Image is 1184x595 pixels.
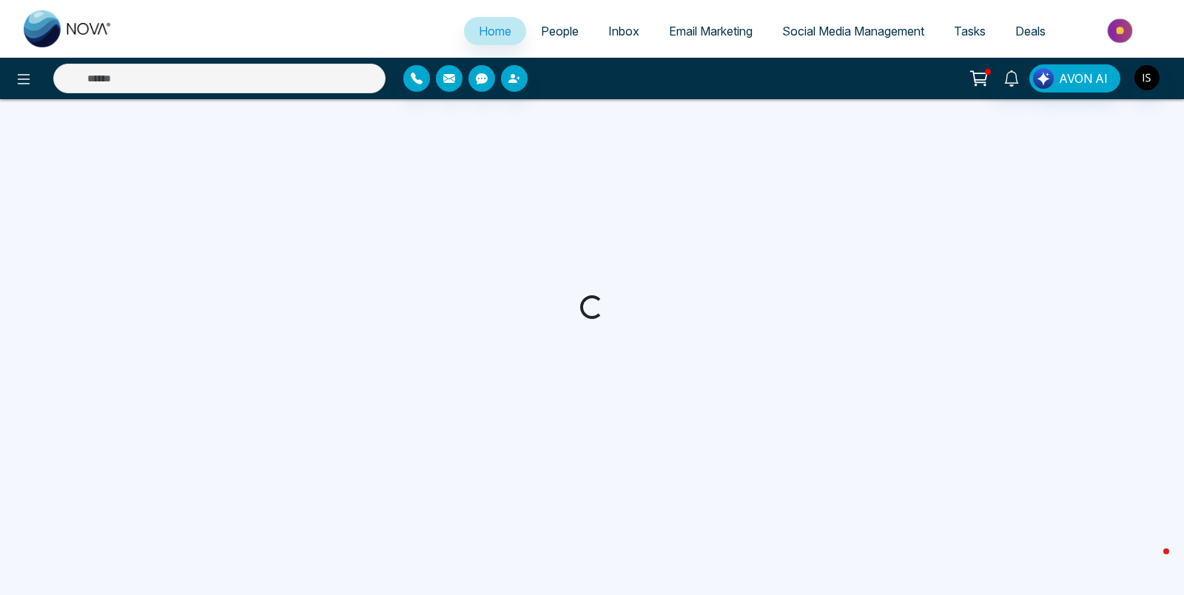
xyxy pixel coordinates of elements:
[479,24,511,38] span: Home
[1134,545,1169,580] iframe: Intercom live chat
[1000,17,1060,45] a: Deals
[464,17,526,45] a: Home
[593,17,654,45] a: Inbox
[782,24,924,38] span: Social Media Management
[767,17,939,45] a: Social Media Management
[1068,14,1175,47] img: Market-place.gif
[1134,65,1160,90] img: User Avatar
[1059,70,1108,87] span: AVON AI
[541,24,579,38] span: People
[24,10,112,47] img: Nova CRM Logo
[1033,68,1054,89] img: Lead Flow
[608,24,639,38] span: Inbox
[939,17,1000,45] a: Tasks
[654,17,767,45] a: Email Marketing
[669,24,753,38] span: Email Marketing
[1029,64,1120,93] button: AVON AI
[526,17,593,45] a: People
[1015,24,1046,38] span: Deals
[954,24,986,38] span: Tasks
